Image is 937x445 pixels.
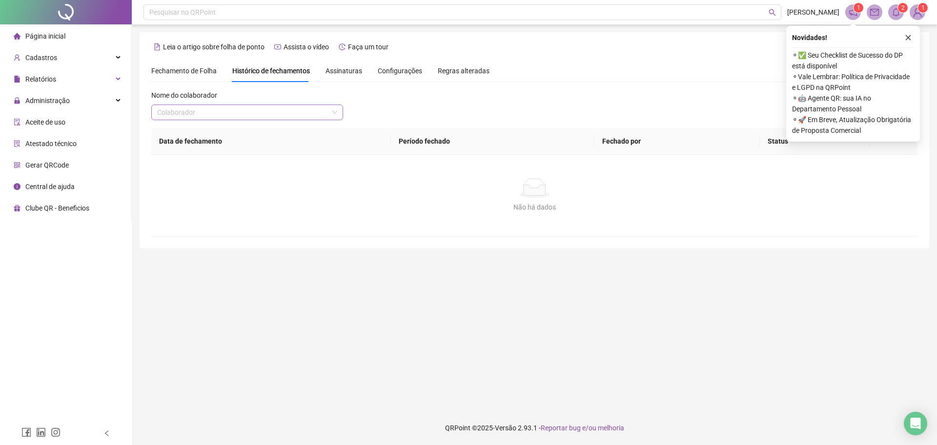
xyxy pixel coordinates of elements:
[284,43,329,51] span: Assista o vídeo
[901,4,905,11] span: 2
[918,3,928,13] sup: Atualize o seu contato no menu Meus Dados
[905,34,912,41] span: close
[921,4,925,11] span: 1
[25,161,69,169] span: Gerar QRCode
[14,33,20,40] span: home
[14,162,20,169] span: qrcode
[51,427,61,437] span: instagram
[25,54,57,62] span: Cadastros
[870,8,879,17] span: mail
[14,97,20,104] span: lock
[25,32,65,40] span: Página inicial
[36,427,46,437] span: linkedin
[25,97,70,105] span: Administração
[274,43,281,50] span: youtube
[792,32,827,43] span: Novidades !
[378,67,422,74] span: Configurações
[21,427,31,437] span: facebook
[25,140,77,148] span: Atestado técnico
[154,43,161,50] span: file-text
[14,183,20,190] span: info-circle
[25,183,75,191] span: Central de ajuda
[910,5,925,20] img: 68073
[792,93,914,114] span: ⚬ 🤖 Agente QR: sua IA no Departamento Pessoal
[602,137,641,145] span: Fechado por
[892,8,900,17] span: bell
[541,424,624,432] span: Reportar bug e/ou melhoria
[792,114,914,136] span: ⚬ 🚀 Em Breve, Atualização Obrigatória de Proposta Comercial
[151,67,217,75] span: Fechamento de Folha
[787,7,839,18] span: [PERSON_NAME]
[25,75,56,83] span: Relatórios
[159,137,222,145] span: Data de fechamento
[151,90,217,101] span: Nome do colaborador
[849,8,857,17] span: notification
[163,43,265,51] span: Leia o artigo sobre folha de ponto
[854,3,863,13] sup: 1
[898,3,908,13] sup: 2
[232,67,310,75] span: Histórico de fechamentos
[25,118,65,126] span: Aceite de uso
[14,54,20,61] span: user-add
[163,202,906,212] div: Não há dados
[769,9,776,16] span: search
[25,204,89,212] span: Clube QR - Beneficios
[14,140,20,147] span: solution
[495,424,516,432] span: Versão
[792,71,914,93] span: ⚬ Vale Lembrar: Política de Privacidade e LGPD na QRPoint
[14,205,20,212] span: gift
[348,43,388,51] span: Faça um tour
[904,412,927,435] div: Open Intercom Messenger
[857,4,860,11] span: 1
[438,67,489,74] span: Regras alteradas
[326,67,362,74] span: Assinaturas
[14,119,20,126] span: audit
[792,50,914,71] span: ⚬ ✅ Seu Checklist de Sucesso do DP está disponível
[399,137,450,145] span: Período fechado
[103,430,110,437] span: left
[339,43,346,50] span: history
[14,76,20,83] span: file
[768,137,788,145] span: Status
[132,411,937,445] footer: QRPoint © 2025 - 2.93.1 -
